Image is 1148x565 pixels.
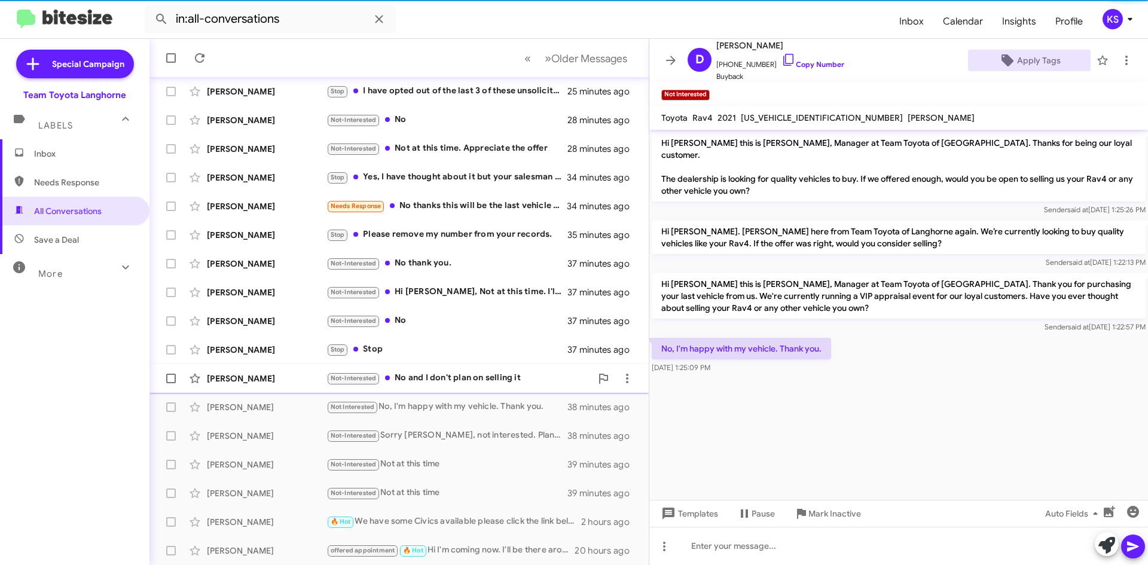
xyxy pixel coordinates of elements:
[652,221,1146,254] p: Hi [PERSON_NAME]. [PERSON_NAME] here from Team Toyota of Langhorne again. We’re currently looking...
[890,4,933,39] a: Inbox
[38,268,63,279] span: More
[331,346,345,353] span: Stop
[38,120,73,131] span: Labels
[1046,4,1092,39] a: Profile
[567,286,639,298] div: 37 minutes ago
[326,400,567,414] div: No, I'm happy with my vehicle. Thank you.
[331,202,381,210] span: Needs Response
[692,112,713,123] span: Rav4
[567,258,639,270] div: 37 minutes ago
[908,112,975,123] span: [PERSON_NAME]
[567,229,639,241] div: 35 minutes ago
[331,231,345,239] span: Stop
[1045,503,1103,524] span: Auto Fields
[331,460,377,468] span: Not-Interested
[326,84,567,98] div: I have opted out of the last 3 of these unsolicited texts. Please remove my number from this program
[207,85,326,97] div: [PERSON_NAME]
[207,315,326,327] div: [PERSON_NAME]
[567,114,639,126] div: 28 minutes ago
[567,200,639,212] div: 34 minutes ago
[331,87,345,95] span: Stop
[331,546,395,554] span: offered appointment
[326,429,567,442] div: Sorry [PERSON_NAME], not interested. Planning to hold on to this car for at least a decade more
[331,432,377,439] span: Not-Interested
[331,374,377,382] span: Not-Interested
[1068,322,1089,331] span: said at
[331,116,377,124] span: Not-Interested
[326,142,567,155] div: Not at this time. Appreciate the offer
[1036,503,1112,524] button: Auto Fields
[518,46,634,71] nav: Page navigation example
[326,515,581,529] div: We have some Civics available please click the link below: [URL][DOMAIN_NAME]
[331,403,375,411] span: Not Interested
[993,4,1046,39] a: Insights
[661,90,710,100] small: Not Interested
[23,89,126,101] div: Team Toyota Langhorne
[34,205,102,217] span: All Conversations
[207,172,326,184] div: [PERSON_NAME]
[1044,205,1146,214] span: Sender [DATE] 1:25:26 PM
[567,315,639,327] div: 37 minutes ago
[716,38,844,53] span: [PERSON_NAME]
[207,487,326,499] div: [PERSON_NAME]
[331,145,377,152] span: Not-Interested
[567,401,639,413] div: 38 minutes ago
[34,148,136,160] span: Inbox
[717,112,736,123] span: 2021
[1069,258,1090,267] span: said at
[207,545,326,557] div: [PERSON_NAME]
[1067,205,1088,214] span: said at
[145,5,396,33] input: Search
[652,363,710,372] span: [DATE] 1:25:09 PM
[207,372,326,384] div: [PERSON_NAME]
[581,516,639,528] div: 2 hours ago
[326,457,567,471] div: Not at this time
[207,200,326,212] div: [PERSON_NAME]
[649,503,728,524] button: Templates
[326,343,567,356] div: Stop
[403,546,423,554] span: 🔥 Hot
[207,516,326,528] div: [PERSON_NAME]
[652,273,1146,319] p: Hi [PERSON_NAME] this is [PERSON_NAME], Manager at Team Toyota of [GEOGRAPHIC_DATA]. Thank you fo...
[52,58,124,70] span: Special Campaign
[567,487,639,499] div: 39 minutes ago
[1103,9,1123,29] div: KS
[567,143,639,155] div: 28 minutes ago
[567,430,639,442] div: 38 minutes ago
[933,4,993,39] a: Calendar
[524,51,531,66] span: «
[331,173,345,181] span: Stop
[567,344,639,356] div: 37 minutes ago
[716,71,844,83] span: Buyback
[326,256,567,270] div: No thank you.
[207,143,326,155] div: [PERSON_NAME]
[781,60,844,69] a: Copy Number
[652,338,831,359] p: No, I'm happy with my vehicle. Thank you.
[326,113,567,127] div: No
[575,545,639,557] div: 20 hours ago
[716,53,844,71] span: [PHONE_NUMBER]
[728,503,784,524] button: Pause
[545,51,551,66] span: »
[331,259,377,267] span: Not-Interested
[741,112,903,123] span: [US_VEHICLE_IDENTIFICATION_NUMBER]
[567,172,639,184] div: 34 minutes ago
[207,459,326,471] div: [PERSON_NAME]
[207,114,326,126] div: [PERSON_NAME]
[695,50,704,69] span: D
[207,258,326,270] div: [PERSON_NAME]
[1092,9,1135,29] button: KS
[326,486,567,500] div: Not at this time
[326,199,567,213] div: No thanks this will be the last vehicle I own, hopefully!
[752,503,775,524] span: Pause
[551,52,627,65] span: Older Messages
[331,288,377,296] span: Not-Interested
[331,518,351,526] span: 🔥 Hot
[326,314,567,328] div: No
[326,543,575,557] div: Hi I'm coming now. I'll be there around 615 if you have any availability
[567,459,639,471] div: 39 minutes ago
